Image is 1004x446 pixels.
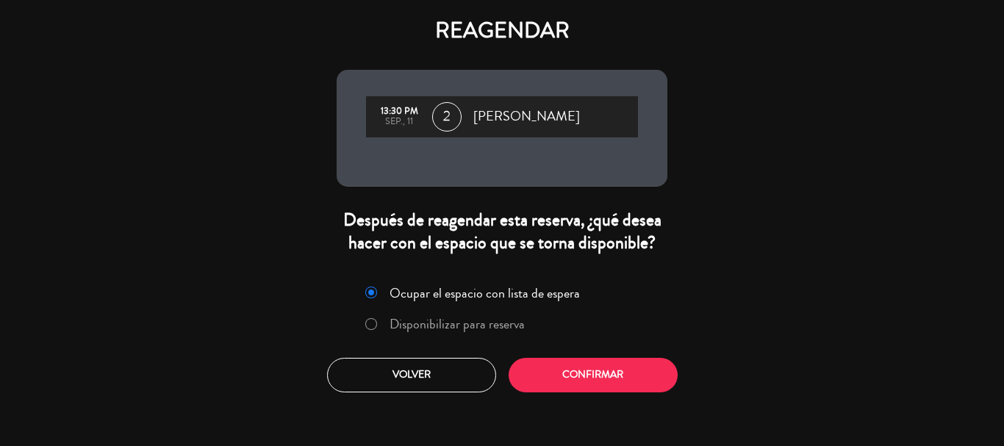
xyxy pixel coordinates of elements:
[473,106,580,128] span: [PERSON_NAME]
[509,358,678,392] button: Confirmar
[337,209,667,254] div: Después de reagendar esta reserva, ¿qué desea hacer con el espacio que se torna disponible?
[327,358,496,392] button: Volver
[390,317,525,331] label: Disponibilizar para reserva
[337,18,667,44] h4: REAGENDAR
[390,287,580,300] label: Ocupar el espacio con lista de espera
[373,107,425,117] div: 13:30 PM
[373,117,425,127] div: sep., 11
[432,102,462,132] span: 2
